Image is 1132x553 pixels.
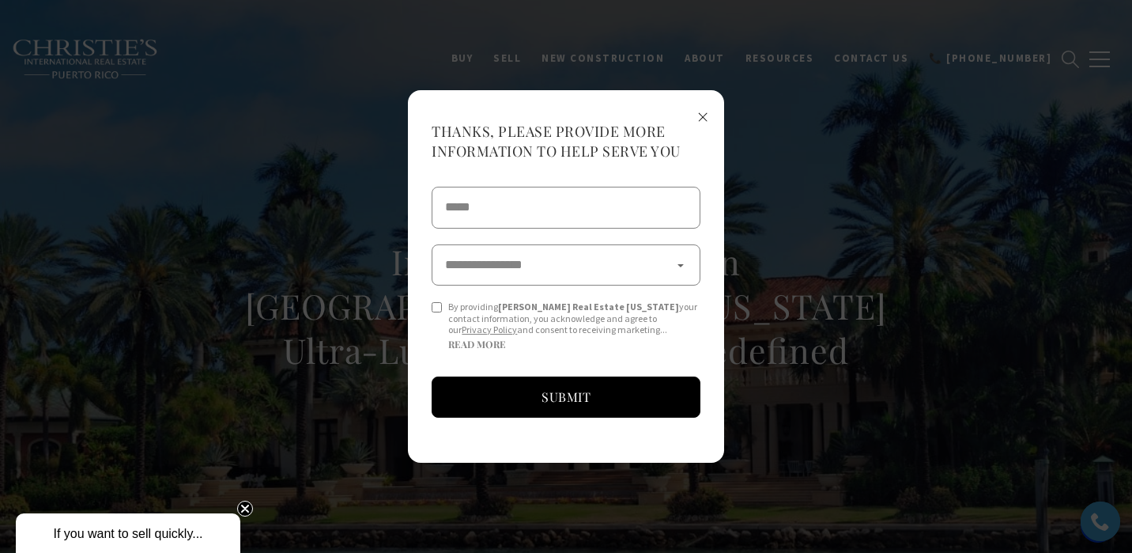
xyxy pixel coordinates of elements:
[697,98,708,135] button: Close
[432,377,700,419] button: Submit
[448,339,506,350] button: Read more
[432,302,442,312] input: By providing Christie's Real Estate Puerto Rico your contact information, you acknowledge and agr...
[448,301,700,335] div: By providing your contact information, you acknowledge and agree to our and consent to receiving ...
[462,324,517,335] a: Privacy Policy - open in a new tab
[660,324,667,335] span: ...
[237,501,253,517] button: Close teaser
[432,244,700,286] select: Interest
[697,101,708,131] span: ×
[16,513,240,553] div: If you want to sell quickly... Close teaser
[53,527,202,540] span: If you want to sell quickly...
[432,187,700,229] input: Phone Number
[498,301,679,312] strong: [PERSON_NAME] Real Estate [US_STATE]
[432,122,700,161] h2: Thanks, please provide more information to help serve you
